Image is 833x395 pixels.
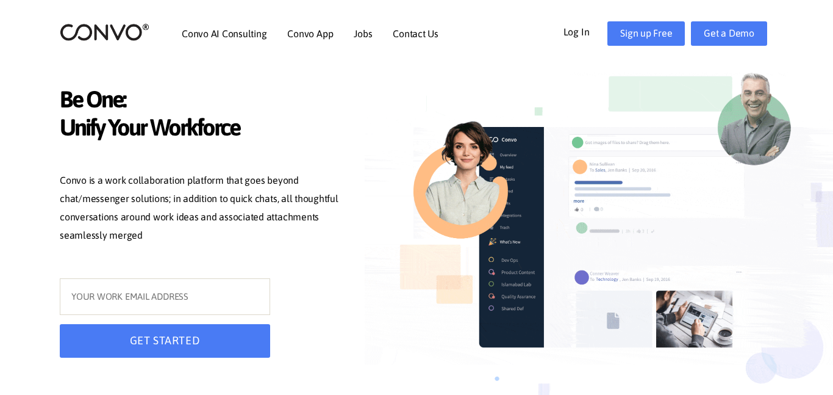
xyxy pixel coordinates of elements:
a: Convo App [287,29,333,38]
p: Convo is a work collaboration platform that goes beyond chat/messenger solutions; in addition to ... [60,172,346,247]
a: Sign up Free [607,21,685,46]
span: Be One: [60,85,346,117]
a: Jobs [354,29,372,38]
input: YOUR WORK EMAIL ADDRESS [60,278,270,315]
a: Log In [563,21,608,41]
img: logo_2.png [60,23,149,42]
span: Unify Your Workforce [60,114,346,145]
a: Get a Demo [691,21,767,46]
button: GET STARTED [60,324,270,358]
a: Contact Us [393,29,438,38]
a: Convo AI Consulting [182,29,266,38]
